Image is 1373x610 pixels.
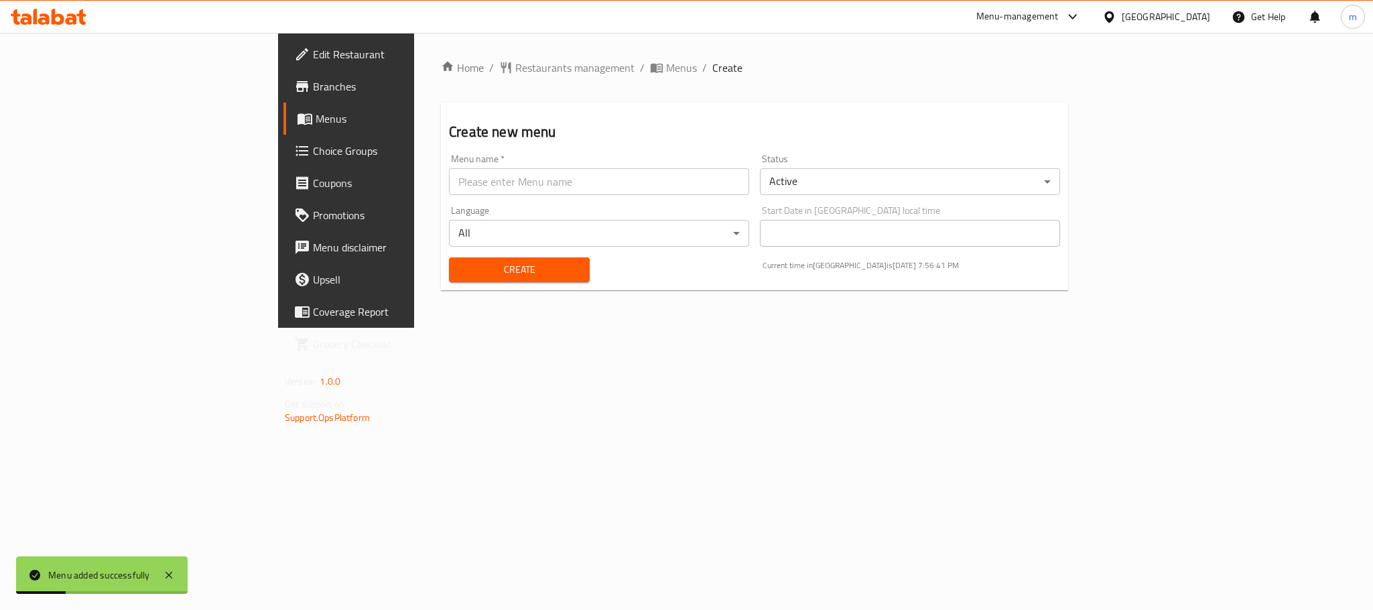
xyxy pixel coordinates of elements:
[976,9,1059,25] div: Menu-management
[441,60,1068,76] nav: breadcrumb
[283,199,507,231] a: Promotions
[449,122,1060,142] h2: Create new menu
[285,373,318,390] span: Version:
[640,60,645,76] li: /
[313,239,497,255] span: Menu disclaimer
[313,78,497,95] span: Branches
[449,220,749,247] div: All
[283,328,507,360] a: Grocery Checklist
[48,568,150,583] div: Menu added successfully
[313,46,497,62] span: Edit Restaurant
[499,60,635,76] a: Restaurants management
[283,231,507,263] a: Menu disclaimer
[283,167,507,199] a: Coupons
[313,143,497,159] span: Choice Groups
[283,38,507,70] a: Edit Restaurant
[313,207,497,223] span: Promotions
[283,263,507,296] a: Upsell
[515,60,635,76] span: Restaurants management
[313,336,497,352] span: Grocery Checklist
[760,168,1060,195] div: Active
[283,296,507,328] a: Coverage Report
[650,60,697,76] a: Menus
[283,103,507,135] a: Menus
[1349,9,1357,24] span: m
[1122,9,1210,24] div: [GEOGRAPHIC_DATA]
[313,304,497,320] span: Coverage Report
[283,70,507,103] a: Branches
[702,60,707,76] li: /
[316,111,497,127] span: Menus
[763,259,1060,271] p: Current time in [GEOGRAPHIC_DATA] is [DATE] 7:56:41 PM
[313,271,497,288] span: Upsell
[320,373,340,390] span: 1.0.0
[666,60,697,76] span: Menus
[460,261,579,278] span: Create
[449,257,590,282] button: Create
[285,409,370,426] a: Support.OpsPlatform
[283,135,507,167] a: Choice Groups
[449,168,749,195] input: Please enter Menu name
[285,395,346,413] span: Get support on:
[313,175,497,191] span: Coupons
[712,60,742,76] span: Create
